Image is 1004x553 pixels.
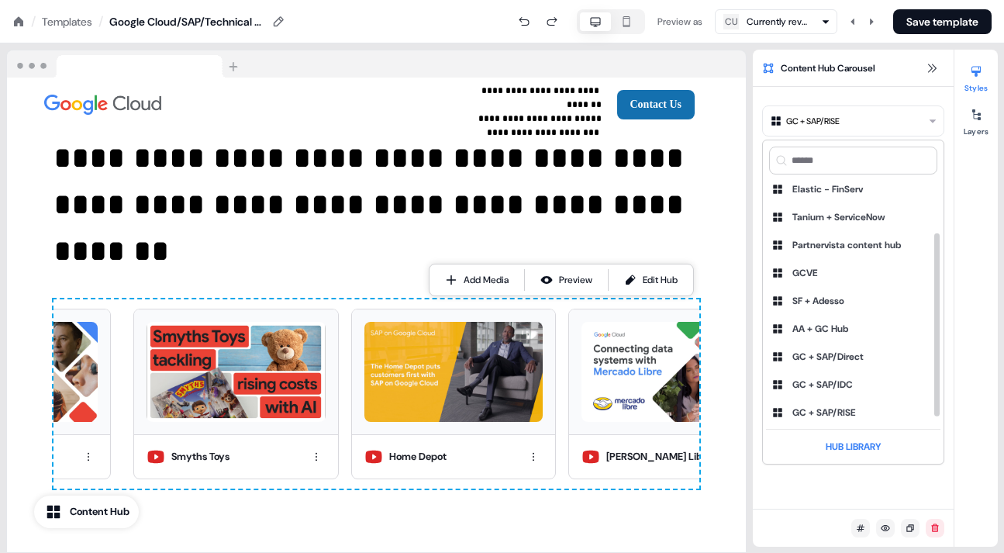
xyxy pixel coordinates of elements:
[792,293,844,309] div: SF + Adesso
[792,181,863,197] div: Elastic - FinServ
[792,349,864,365] div: GC + SAP/Direct
[792,405,856,420] div: GC + SAP/RISE
[766,433,940,461] a: Hub Library
[792,237,901,253] div: Partnervista content hub
[792,377,853,392] div: GC + SAP/IDC
[792,321,848,337] div: AA + GC Hub
[792,265,818,281] div: GCVE
[792,209,885,225] div: Tanium + ServiceNow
